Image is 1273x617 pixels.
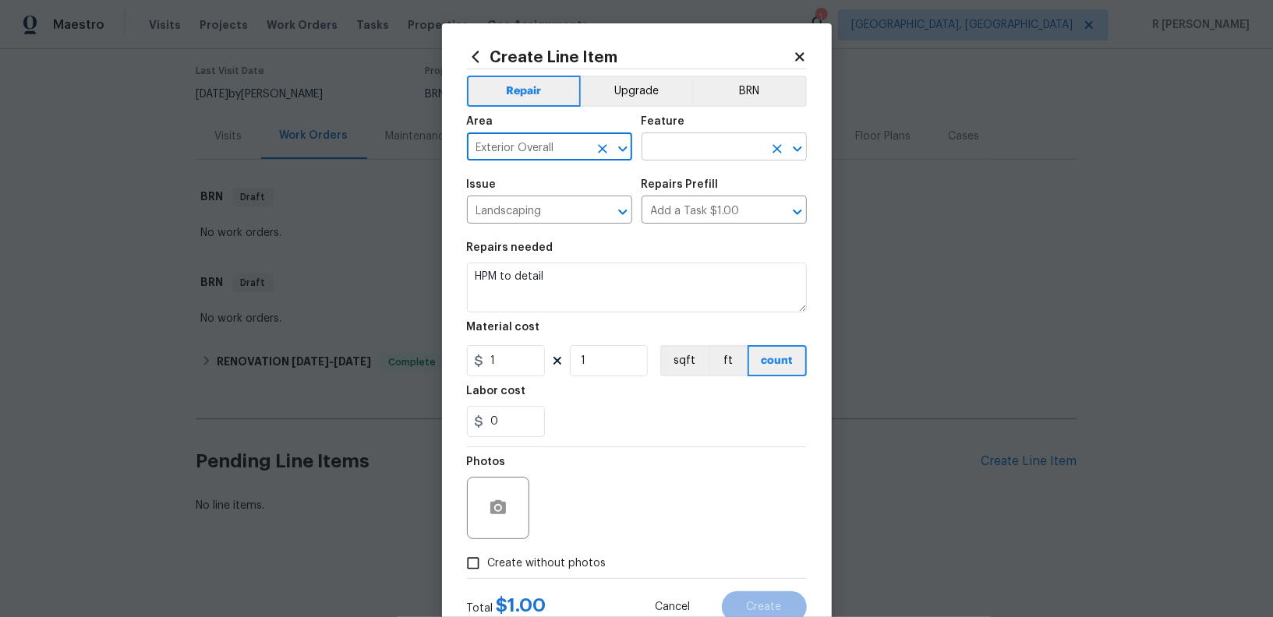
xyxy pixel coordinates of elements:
[467,76,582,107] button: Repair
[642,179,719,190] h5: Repairs Prefill
[747,601,782,613] span: Create
[467,457,506,467] h5: Photos
[467,386,526,397] h5: Labor cost
[766,138,788,160] button: Clear
[581,76,692,107] button: Upgrade
[467,322,540,333] h5: Material cost
[612,201,634,223] button: Open
[497,596,546,615] span: $ 1.00
[612,138,634,160] button: Open
[656,601,691,613] span: Cancel
[692,76,807,107] button: BRN
[709,345,748,376] button: ft
[642,116,685,127] h5: Feature
[467,116,493,127] h5: Area
[592,138,614,160] button: Clear
[660,345,709,376] button: sqft
[467,598,546,616] div: Total
[467,242,553,253] h5: Repairs needed
[748,345,807,376] button: count
[488,555,606,572] span: Create without photos
[787,138,808,160] button: Open
[467,179,497,190] h5: Issue
[787,201,808,223] button: Open
[467,48,793,65] h2: Create Line Item
[467,263,807,312] textarea: HPM to detail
